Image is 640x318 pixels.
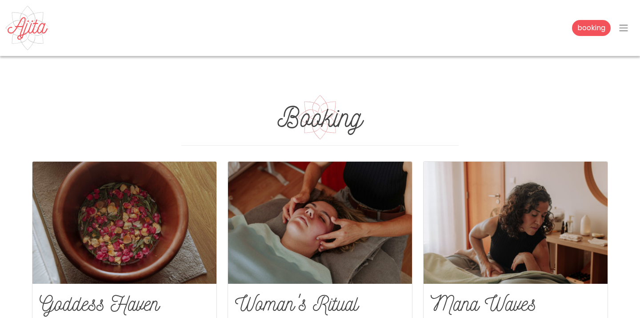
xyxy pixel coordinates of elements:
[181,100,459,135] h1: Booking
[32,162,216,284] img: Goddess Haven - Ajita Feminine Massage - Ribamar, Ericeira
[424,162,608,284] img: Mana Waves - Ajita Feminine Massage - Ribamar, Ericeira
[431,291,600,317] h2: Mana Waves
[572,20,611,36] a: booking
[5,6,50,50] img: Ajita Feminine Massage - Ribamar, Ericeira
[228,162,412,284] img: Woman's Ritual - Ajita Feminine Massage - Ribamar, Ericeira
[40,291,209,317] h2: Goddess Haven
[235,291,405,317] h2: Woman's Ritual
